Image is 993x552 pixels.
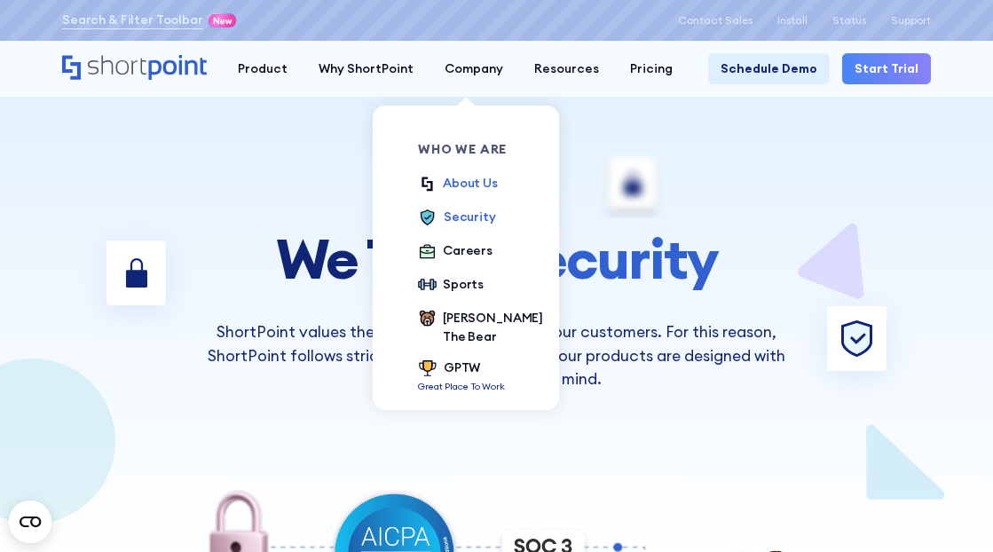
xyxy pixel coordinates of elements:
h1: We Think [186,228,808,289]
div: Who we are [418,143,543,155]
a: GPTW [418,359,505,380]
p: Great Place To Work [418,380,505,394]
div: GPTW [444,359,480,377]
div: Careers [443,241,493,260]
a: Install [777,14,808,27]
a: Security [418,208,496,229]
div: About Us [443,174,498,193]
a: Schedule Demo [708,53,830,84]
a: Resources [518,53,614,84]
a: Company [429,53,518,84]
a: Start Trial [842,53,931,84]
div: Pricing [630,59,673,78]
a: Contact Sales [678,14,753,27]
button: Open CMP widget [9,501,51,543]
a: Pricing [614,53,688,84]
span: Security [503,223,717,294]
a: Status [832,14,866,27]
a: About Us [418,174,498,195]
a: [PERSON_NAME] The Bear [418,309,543,346]
a: Search & Filter Toolbar [62,11,203,29]
div: Company [445,59,503,78]
div: [PERSON_NAME] The Bear [443,309,543,346]
div: Sports [443,275,484,294]
a: Why ShortPoint [303,53,429,84]
a: Home [62,55,207,82]
iframe: Chat Widget [904,467,993,552]
div: Security [186,185,808,197]
p: ShortPoint values the privacy and security of our customers. For this reason, ShortPoint follows ... [186,320,808,390]
div: Resources [534,59,599,78]
div: Product [238,59,288,78]
a: Careers [418,241,493,263]
a: Support [891,14,931,27]
a: Sports [418,275,484,296]
div: Why ShortPoint [319,59,414,78]
div: Security [444,208,496,226]
a: Product [222,53,303,84]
